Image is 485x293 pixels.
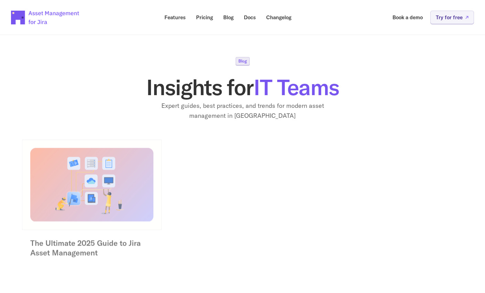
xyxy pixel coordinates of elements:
p: Blog [223,15,234,20]
a: Docs [239,11,261,24]
p: Try for free [436,15,463,20]
a: Try for free [430,11,474,24]
p: Expert guides, best practices, and trends for modern asset management in [GEOGRAPHIC_DATA] [157,101,328,121]
a: Features [160,11,191,24]
a: Pricing [191,11,218,24]
span: IT Teams [254,73,339,101]
a: Changelog [261,11,296,24]
p: Changelog [266,15,291,20]
p: Features [164,15,186,20]
p: Book a demo [392,15,423,20]
a: Book a demo [388,11,428,24]
a: The Ultimate 2025 Guide to Jira Asset Management [30,238,143,258]
h1: Insights for [22,76,463,98]
p: Docs [244,15,256,20]
a: Blog [218,11,238,24]
p: Blog [238,59,247,63]
p: Pricing [196,15,213,20]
